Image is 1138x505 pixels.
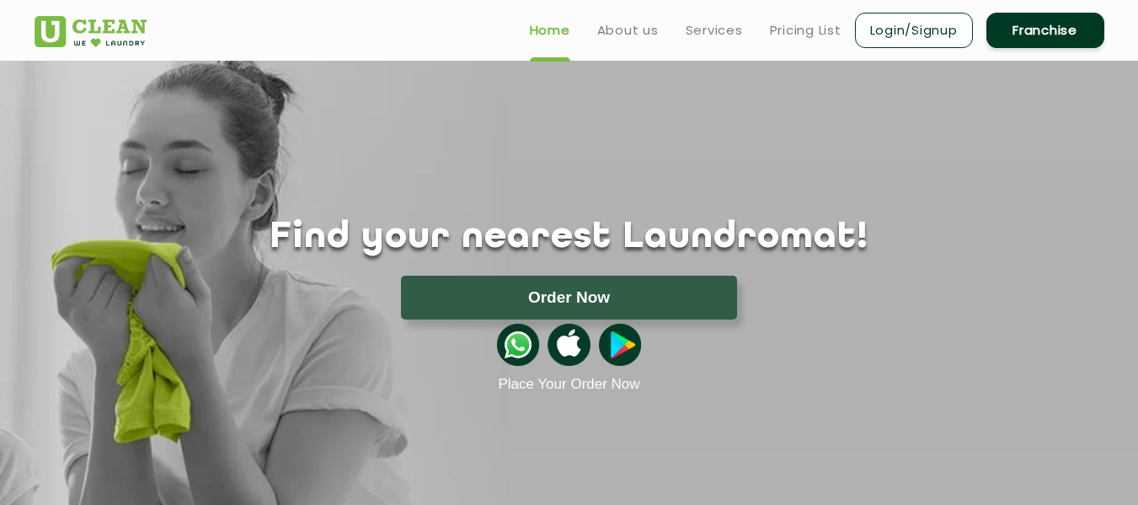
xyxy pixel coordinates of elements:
[548,324,590,366] img: apple-icon.png
[401,276,737,320] button: Order Now
[686,20,743,40] a: Services
[35,16,147,47] img: UClean Laundry and Dry Cleaning
[497,324,539,366] img: whatsappicon.png
[986,13,1104,48] a: Franchise
[770,20,841,40] a: Pricing List
[22,217,1117,259] h1: Find your nearest Laundromat!
[599,324,641,366] img: playstoreicon.png
[498,376,639,393] a: Place Your Order Now
[530,20,570,40] a: Home
[597,20,659,40] a: About us
[855,13,973,48] a: Login/Signup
